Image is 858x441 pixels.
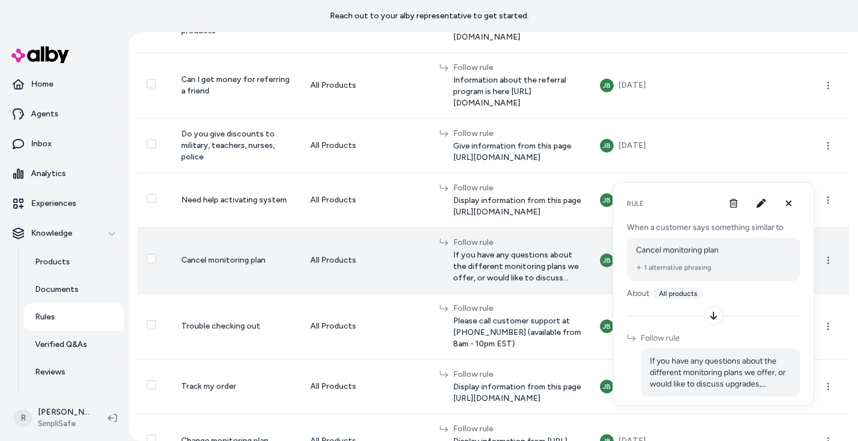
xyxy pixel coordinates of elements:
[181,75,290,96] span: Can I get money for referring a friend
[24,386,124,413] a: Survey Questions
[147,380,156,389] button: Select row
[453,303,581,314] div: Follow rule
[330,10,529,22] p: Reach out to your alby representative to get started.
[641,333,800,344] div: Follow rule
[24,303,124,331] a: Rules
[147,79,156,88] button: Select row
[636,263,711,272] button: 1 alternative phrasing
[310,255,421,266] div: All Products
[627,222,800,233] p: When a customer says something similar to
[453,381,581,404] span: Display information from this page [URL][DOMAIN_NAME]
[600,253,614,267] button: JB
[38,407,89,418] p: [PERSON_NAME]
[35,284,79,295] p: Documents
[5,190,124,217] a: Experiences
[453,249,581,284] span: If you have any questions about the different monitoring plans we offer, or would like to discuss...
[38,418,89,430] span: SimpliSafe
[35,256,70,268] p: Products
[24,358,124,386] a: Reviews
[181,14,283,36] span: Need help buying additional products
[650,356,791,390] span: If you have any questions about the different monitoring plans we offer, or would like to discuss...
[453,315,581,350] span: Please call customer support at [PHONE_NUMBER] (available from 8am - 10pm EST)
[600,193,614,207] button: JB
[453,369,581,380] div: Follow rule
[7,400,99,436] button: R[PERSON_NAME]SimpliSafe
[453,141,581,163] span: Give information from this page [URL][DOMAIN_NAME]
[31,168,66,179] p: Analytics
[600,139,614,153] button: JB
[453,182,581,194] div: Follow rule
[310,194,421,206] div: All Products
[181,321,260,331] span: Trouble checking out
[618,79,646,92] div: [DATE]
[310,381,421,392] div: All Products
[627,199,643,208] h2: Rule
[310,321,421,332] div: All Products
[5,160,124,188] a: Analytics
[600,79,614,92] button: JB
[35,311,55,323] p: Rules
[653,288,703,299] div: All products
[181,381,236,391] span: Track my order
[24,331,124,358] a: Verified Q&As
[600,319,614,333] button: JB
[147,320,156,329] button: Select row
[5,130,124,158] a: Inbox
[5,100,124,128] a: Agents
[453,423,581,435] div: Follow rule
[636,245,791,256] p: Cancel monitoring plan
[35,339,87,350] p: Verified Q&As
[31,228,72,239] p: Knowledge
[181,195,287,205] span: Need help activating system
[618,139,646,153] div: [DATE]
[453,128,581,139] div: Follow rule
[453,195,581,218] span: Display information from this page [URL][DOMAIN_NAME]
[181,255,266,265] span: Cancel monitoring plan
[310,80,421,91] div: All Products
[35,366,65,378] p: Reviews
[24,276,124,303] a: Documents
[11,46,69,63] img: alby Logo
[147,139,156,149] button: Select row
[24,248,124,276] a: Products
[600,380,614,393] button: JB
[310,140,421,151] div: All Products
[5,220,124,247] button: Knowledge
[627,288,800,299] p: About
[31,108,58,120] p: Agents
[147,254,156,263] button: Select row
[14,409,32,427] span: R
[453,75,581,109] span: Information about the referral program is here [URL][DOMAIN_NAME]
[453,62,581,73] div: Follow rule
[31,79,53,90] p: Home
[31,138,52,150] p: Inbox
[453,237,581,248] div: Follow rule
[147,194,156,203] button: Select row
[31,198,76,209] p: Experiences
[181,129,275,162] span: Do you give discounts to military, teachers, nurses, police
[5,71,124,98] a: Home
